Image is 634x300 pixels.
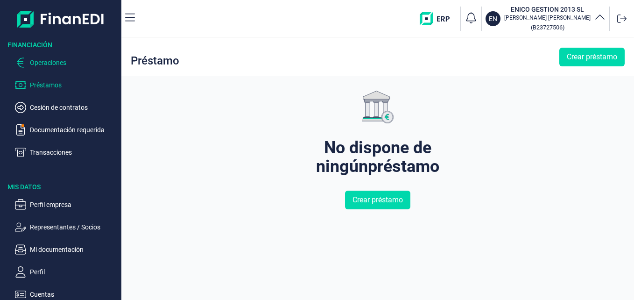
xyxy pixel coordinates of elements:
button: Transacciones [15,147,118,158]
button: Crear préstamo [345,191,410,209]
button: Crear préstamo [559,48,625,66]
p: Perfil [30,266,118,278]
div: Préstamo [131,55,179,66]
button: Mi documentación [15,244,118,255]
button: Perfil [15,266,118,278]
span: Crear préstamo [567,51,617,63]
span: Crear préstamo [352,194,403,206]
p: Representantes / Socios [30,221,118,233]
p: Mi documentación [30,244,118,255]
button: Operaciones [15,57,118,68]
p: Préstamos [30,79,118,91]
small: Copiar cif [531,24,564,31]
button: Cuentas [15,289,118,300]
p: Operaciones [30,57,118,68]
p: Cuentas [30,289,118,300]
h3: ENICO GESTION 2013 SL [504,5,591,14]
button: Representantes / Socios [15,221,118,233]
img: Logo de aplicación [17,7,105,31]
img: erp [420,12,457,25]
button: Préstamos [15,79,118,91]
button: Cesión de contratos [15,102,118,113]
p: Documentación requerida [30,124,118,136]
img: genericImage [362,91,394,123]
p: Transacciones [30,147,118,158]
p: [PERSON_NAME] [PERSON_NAME] [504,14,591,21]
button: ENENICO GESTION 2013 SL[PERSON_NAME] [PERSON_NAME](B23727506) [486,5,606,33]
p: EN [489,14,497,23]
button: Documentación requerida [15,124,118,136]
button: Perfil empresa [15,199,118,210]
p: Cesión de contratos [30,102,118,113]
div: No dispone de ningún préstamo [297,138,458,176]
p: Perfil empresa [30,199,118,210]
